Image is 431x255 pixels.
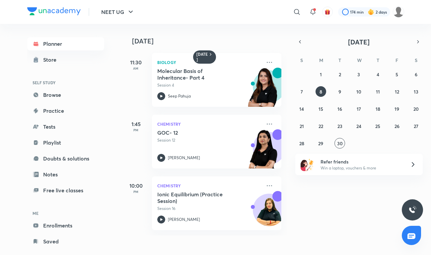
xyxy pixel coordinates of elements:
[27,235,104,248] a: Saved
[413,106,419,112] abbr: September 20, 2025
[299,140,304,147] abbr: September 28, 2025
[123,66,149,70] p: AM
[97,5,139,19] button: NEET UG
[377,71,379,78] abbr: September 4, 2025
[157,191,240,204] h5: Ionic Equilibrium (Practice Session)
[353,86,364,97] button: September 10, 2025
[408,206,416,214] img: ttu
[301,89,303,95] abbr: September 7, 2025
[245,68,281,113] img: unacademy
[157,68,240,81] h5: Molecular Basis of Inheritance- Part 4
[157,120,261,128] p: Chemistry
[316,86,326,97] button: September 8, 2025
[296,121,307,131] button: September 21, 2025
[27,168,104,181] a: Notes
[334,121,345,131] button: September 23, 2025
[123,128,149,132] p: PM
[319,57,323,63] abbr: Monday
[395,106,399,112] abbr: September 19, 2025
[196,52,208,62] h6: [DATE]
[157,206,261,212] p: Session 16
[253,197,285,229] img: Avatar
[168,217,200,223] p: [PERSON_NAME]
[411,86,421,97] button: September 13, 2025
[376,89,380,95] abbr: September 11, 2025
[168,155,200,161] p: [PERSON_NAME]
[27,88,104,101] a: Browse
[245,129,281,175] img: unacademy
[319,123,323,129] abbr: September 22, 2025
[43,56,60,64] div: Store
[316,121,326,131] button: September 22, 2025
[27,120,104,133] a: Tests
[373,69,383,80] button: September 4, 2025
[322,7,333,17] button: avatar
[316,138,326,149] button: September 29, 2025
[123,120,149,128] h5: 1:45
[392,86,402,97] button: September 12, 2025
[324,9,330,15] img: avatar
[299,106,304,112] abbr: September 14, 2025
[415,71,417,78] abbr: September 6, 2025
[123,182,149,190] h5: 10:00
[338,57,341,63] abbr: Tuesday
[168,93,191,99] p: Seep Pahuja
[339,71,341,78] abbr: September 2, 2025
[320,71,322,78] abbr: September 1, 2025
[27,184,104,197] a: Free live classes
[373,103,383,114] button: September 18, 2025
[321,165,402,171] p: Win a laptop, vouchers & more
[395,123,399,129] abbr: September 26, 2025
[337,140,343,147] abbr: September 30, 2025
[300,57,303,63] abbr: Sunday
[300,123,304,129] abbr: September 21, 2025
[411,103,421,114] button: September 20, 2025
[27,7,81,15] img: Company Logo
[157,58,261,66] p: Biology
[123,190,149,194] p: PM
[334,69,345,80] button: September 2, 2025
[27,208,104,219] h6: ME
[392,103,402,114] button: September 19, 2025
[305,37,413,46] button: [DATE]
[411,121,421,131] button: September 27, 2025
[27,104,104,117] a: Practice
[415,57,417,63] abbr: Saturday
[27,219,104,232] a: Enrollments
[357,106,361,112] abbr: September 17, 2025
[368,9,374,15] img: streak
[392,69,402,80] button: September 5, 2025
[319,106,323,112] abbr: September 15, 2025
[353,121,364,131] button: September 24, 2025
[395,71,398,78] abbr: September 5, 2025
[356,89,361,95] abbr: September 10, 2025
[27,37,104,50] a: Planner
[376,106,380,112] abbr: September 18, 2025
[334,138,345,149] button: September 30, 2025
[321,158,402,165] h6: Refer friends
[338,89,341,95] abbr: September 9, 2025
[296,86,307,97] button: September 7, 2025
[27,152,104,165] a: Doubts & solutions
[337,123,342,129] abbr: September 23, 2025
[356,123,361,129] abbr: September 24, 2025
[316,69,326,80] button: September 1, 2025
[27,77,104,88] h6: SELF STUDY
[373,121,383,131] button: September 25, 2025
[27,53,104,66] a: Store
[157,182,261,190] p: Chemistry
[357,71,360,78] abbr: September 3, 2025
[27,7,81,17] a: Company Logo
[27,136,104,149] a: Playlist
[334,86,345,97] button: September 9, 2025
[353,69,364,80] button: September 3, 2025
[353,103,364,114] button: September 17, 2025
[375,123,380,129] abbr: September 25, 2025
[373,86,383,97] button: September 11, 2025
[132,37,288,45] h4: [DATE]
[320,89,322,95] abbr: September 8, 2025
[393,6,404,18] img: Disha C
[395,57,398,63] abbr: Friday
[334,103,345,114] button: September 16, 2025
[411,69,421,80] button: September 6, 2025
